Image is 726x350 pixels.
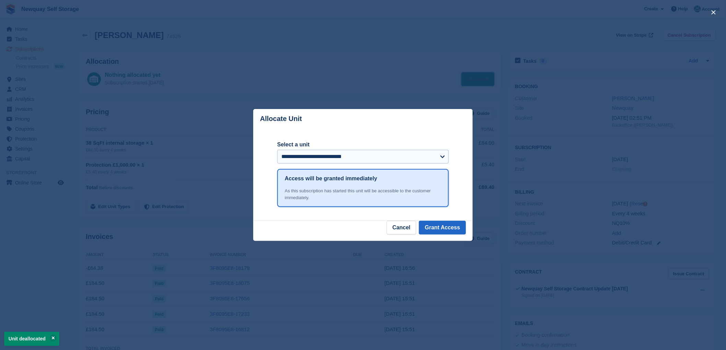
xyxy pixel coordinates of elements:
button: close [708,7,719,18]
div: As this subscription has started this unit will be accessible to the customer immediately. [285,188,441,201]
button: Cancel [387,221,416,234]
p: Allocate Unit [260,115,302,123]
p: Unit deallocated [4,332,59,346]
button: Grant Access [419,221,466,234]
h1: Access will be granted immediately [285,174,377,183]
label: Select a unit [277,141,449,149]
